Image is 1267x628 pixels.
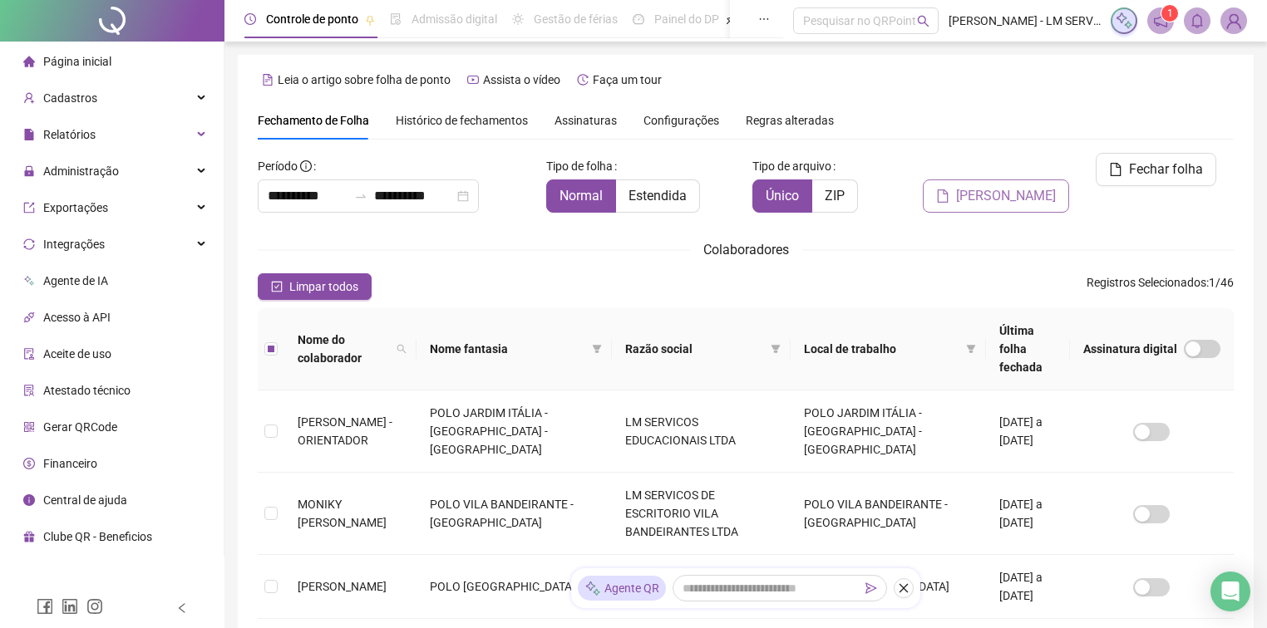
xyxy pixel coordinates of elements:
[1115,12,1133,30] img: sparkle-icon.fc2bf0ac1784a2077858766a79e2daf3.svg
[546,157,613,175] span: Tipo de folha
[43,457,97,470] span: Financeiro
[417,555,612,619] td: POLO [GEOGRAPHIC_DATA]
[393,327,410,370] span: search
[23,421,35,433] span: qrcode
[23,531,35,542] span: gift
[258,273,372,300] button: Limpar todos
[43,201,108,214] span: Exportações
[1153,13,1168,28] span: notification
[1083,340,1177,358] span: Assinatura digital
[578,576,666,601] div: Agente QR
[300,160,312,172] span: info-circle
[43,530,152,543] span: Clube QR - Beneficios
[390,13,402,25] span: file-done
[592,344,602,354] span: filter
[23,458,35,469] span: dollar
[43,164,119,178] span: Administração
[986,390,1070,473] td: [DATE] a [DATE]
[43,128,96,141] span: Relatórios
[430,340,585,358] span: Nome fantasia
[726,15,736,25] span: pushpin
[266,12,358,26] span: Controle de ponto
[23,238,35,250] span: sync
[986,555,1070,619] td: [DATE] a [DATE]
[1087,276,1206,289] span: Registros Selecionados
[767,336,784,361] span: filter
[298,415,392,447] span: [PERSON_NAME] - ORIENTADOR
[271,281,283,292] span: check-square
[949,12,1101,30] span: [PERSON_NAME] - LM SERVICOS EDUCACIONAIS LTDA
[512,13,524,25] span: sun
[593,73,662,86] span: Faça um tour
[752,157,831,175] span: Tipo de arquivo
[746,115,834,126] span: Regras alteradas
[633,13,644,25] span: dashboard
[298,580,387,593] span: [PERSON_NAME]
[1096,153,1216,186] button: Fechar folha
[43,238,105,251] span: Integrações
[577,74,589,86] span: history
[417,390,612,473] td: POLO JARDIM ITÁLIA - [GEOGRAPHIC_DATA] - [GEOGRAPHIC_DATA]
[584,580,601,597] img: sparkle-icon.fc2bf0ac1784a2077858766a79e2daf3.svg
[23,92,35,104] span: user-add
[43,347,111,361] span: Aceite de uso
[612,555,791,619] td: LM SERVICOS DE ESCRITORIO LTDA
[643,115,719,126] span: Configurações
[791,473,986,555] td: POLO VILA BANDEIRANTE - [GEOGRAPHIC_DATA]
[825,188,845,204] span: ZIP
[1161,5,1178,22] sup: 1
[37,598,53,615] span: facebook
[365,15,375,25] span: pushpin
[758,13,770,25] span: ellipsis
[23,202,35,213] span: export
[1210,572,1250,611] div: Open Intercom Messenger
[354,189,367,203] span: swap-right
[986,473,1070,555] td: [DATE] a [DATE]
[1190,13,1205,28] span: bell
[766,188,799,204] span: Único
[703,242,789,258] span: Colaboradores
[176,602,188,614] span: left
[278,73,451,86] span: Leia o artigo sobre folha de ponto
[43,274,108,287] span: Agente de IA
[417,473,612,555] td: POLO VILA BANDEIRANTE - [GEOGRAPHIC_DATA]
[1109,163,1122,176] span: file
[258,114,369,127] span: Fechamento de Folha
[43,311,111,324] span: Acesso à API
[23,165,35,177] span: lock
[865,582,877,594] span: send
[62,598,78,615] span: linkedin
[612,390,791,473] td: LM SERVICOS EDUCACIONAIS LTDA
[791,390,986,473] td: POLO JARDIM ITÁLIA - [GEOGRAPHIC_DATA] - [GEOGRAPHIC_DATA]
[986,308,1070,390] th: Última folha fechada
[43,55,111,68] span: Página inicial
[804,340,959,358] span: Local de trabalho
[289,277,358,296] span: Limpar todos
[936,189,949,203] span: file
[963,336,979,361] span: filter
[298,331,390,367] span: Nome do colaborador
[534,12,618,26] span: Gestão de férias
[23,348,35,360] span: audit
[791,555,986,619] td: POLO [GEOGRAPHIC_DATA]
[397,344,407,354] span: search
[23,494,35,506] span: info-circle
[396,114,528,127] span: Histórico de fechamentos
[1221,8,1246,33] img: 79735
[23,129,35,140] span: file
[923,179,1069,213] button: [PERSON_NAME]
[244,13,256,25] span: clock-circle
[589,336,605,361] span: filter
[771,344,781,354] span: filter
[467,74,479,86] span: youtube
[258,159,298,173] span: Período
[1167,7,1173,19] span: 1
[262,74,274,86] span: file-text
[23,385,35,396] span: solution
[43,384,131,397] span: Atestado técnico
[917,15,929,27] span: search
[966,344,976,354] span: filter
[654,12,719,26] span: Painel do DP
[86,598,103,615] span: instagram
[1087,273,1234,300] span: : 1 / 46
